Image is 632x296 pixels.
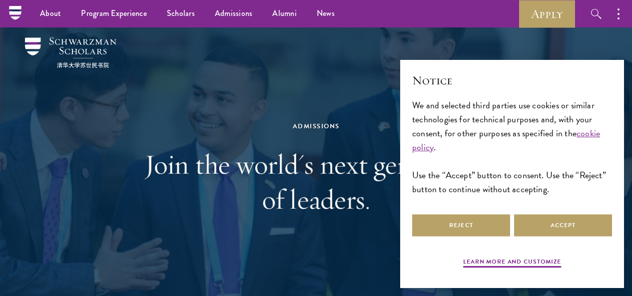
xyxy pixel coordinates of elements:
div: We and selected third parties use cookies or similar technologies for technical purposes and, wit... [412,98,612,197]
button: Accept [514,214,612,237]
h1: Join the world's next generation of leaders. [144,147,489,217]
h2: Notice [412,72,612,89]
button: Reject [412,214,510,237]
button: Learn more and customize [463,257,561,269]
div: Admissions [144,121,489,132]
a: cookie policy [412,126,600,154]
img: Schwarzman Scholars [25,37,116,68]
